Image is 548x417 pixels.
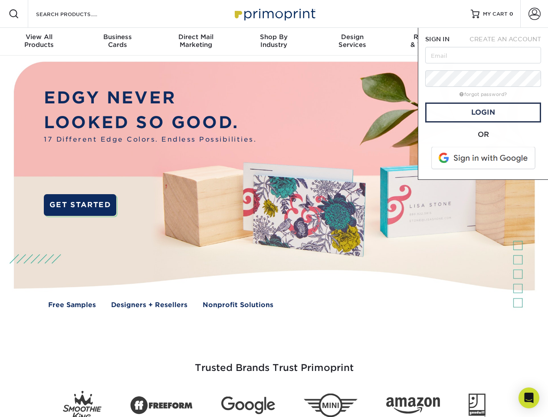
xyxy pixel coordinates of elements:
span: SIGN IN [425,36,450,43]
span: MY CART [483,10,508,18]
a: Login [425,103,541,122]
p: LOOKED SO GOOD. [44,110,256,135]
span: Business [78,33,156,41]
div: Open Intercom Messenger [518,387,539,408]
div: Cards [78,33,156,49]
img: Amazon [386,397,440,414]
a: GET STARTED [44,194,116,216]
div: OR [425,129,541,140]
span: Design [313,33,391,41]
a: Shop ByIndustry [235,28,313,56]
p: EDGY NEVER [44,86,256,110]
a: Nonprofit Solutions [203,300,273,310]
div: Services [313,33,391,49]
img: Primoprint [231,4,318,23]
a: Resources& Templates [391,28,469,56]
h3: Trusted Brands Trust Primoprint [20,341,528,384]
div: Marketing [157,33,235,49]
input: SEARCH PRODUCTS..... [35,9,120,19]
span: Resources [391,33,469,41]
div: Industry [235,33,313,49]
span: CREATE AN ACCOUNT [469,36,541,43]
span: 0 [509,11,513,17]
a: Designers + Resellers [111,300,187,310]
div: & Templates [391,33,469,49]
span: Direct Mail [157,33,235,41]
img: Goodwill [469,394,486,417]
a: Free Samples [48,300,96,310]
img: Google [221,397,275,414]
a: Direct MailMarketing [157,28,235,56]
a: DesignServices [313,28,391,56]
a: forgot password? [459,92,507,97]
a: BusinessCards [78,28,156,56]
input: Email [425,47,541,63]
span: Shop By [235,33,313,41]
span: 17 Different Edge Colors. Endless Possibilities. [44,135,256,145]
